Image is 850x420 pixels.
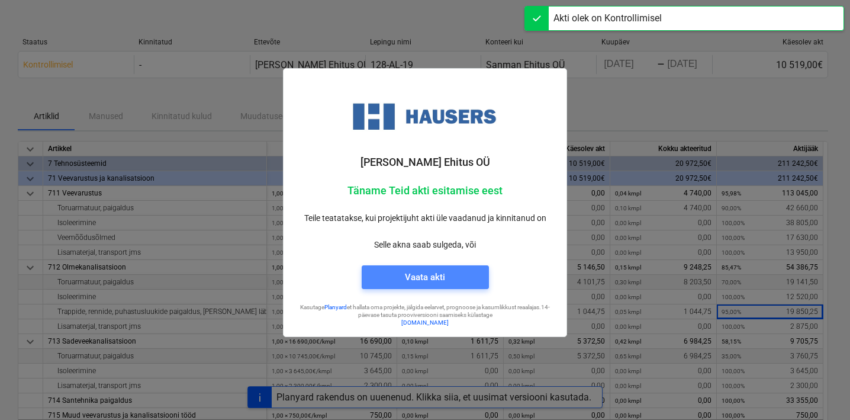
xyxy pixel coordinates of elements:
[553,11,662,25] div: Akti olek on Kontrollimisel
[293,303,557,319] p: Kasutage et hallata oma projekte, jälgida eelarvet, prognoose ja kasumlikkust reaalajas. 14-päeva...
[293,184,557,198] p: Täname Teid akti esitamise eest
[401,319,449,326] a: [DOMAIN_NAME]
[293,239,557,251] p: Selle akna saab sulgeda, või
[293,212,557,225] p: Teile teatatakse, kui projektijuht akti üle vaadanud ja kinnitanud on
[324,304,347,310] a: Planyard
[293,155,557,169] p: [PERSON_NAME] Ehitus OÜ
[405,270,445,285] div: Vaata akti
[362,265,489,289] button: Vaata akti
